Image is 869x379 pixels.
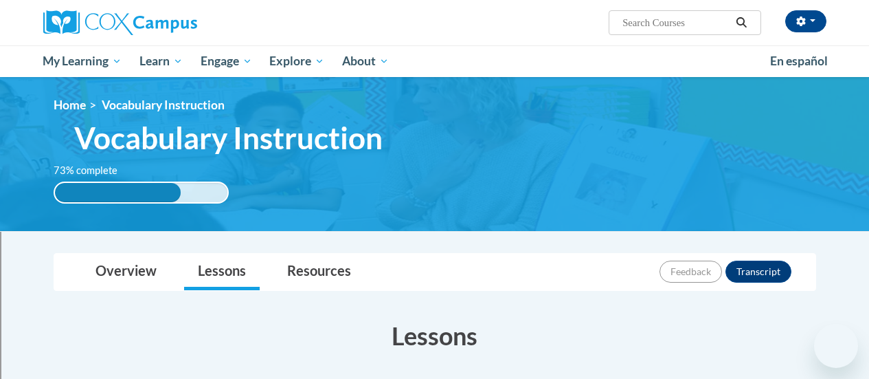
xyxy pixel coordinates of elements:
img: Cox Campus [43,10,197,35]
a: Explore [260,45,333,77]
a: Cox Campus [43,10,291,35]
button: Account Settings [785,10,826,32]
button: Search [731,14,752,31]
input: Search Courses [621,14,731,31]
span: Vocabulary Instruction [102,98,225,112]
span: About [342,53,389,69]
a: En español [761,47,837,76]
span: My Learning [43,53,122,69]
a: About [333,45,398,77]
span: Engage [201,53,252,69]
a: My Learning [34,45,131,77]
span: Learn [139,53,183,69]
span: Explore [269,53,324,69]
span: Vocabulary Instruction [74,120,383,156]
div: Main menu [33,45,837,77]
a: Learn [131,45,192,77]
iframe: Button to launch messaging window [814,324,858,368]
span: En español [770,54,828,68]
a: Engage [192,45,261,77]
div: 73% complete [55,183,181,202]
label: 73% complete [54,163,133,178]
a: Home [54,98,86,112]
